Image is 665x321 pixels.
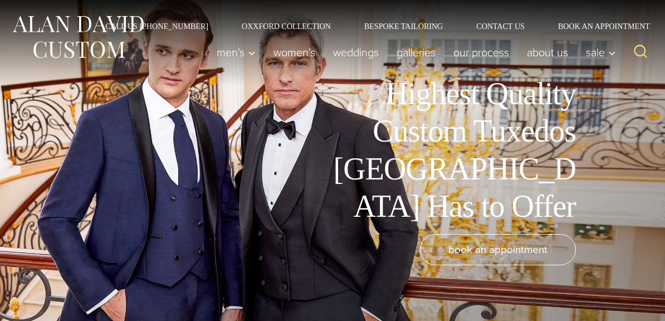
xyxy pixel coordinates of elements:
[448,241,547,257] span: book an appointment
[89,22,654,30] nav: Secondary Navigation
[627,39,654,66] button: View Search Form
[518,41,577,64] a: About Us
[444,41,518,64] a: Our Process
[541,22,654,30] a: Book an Appointment
[586,47,616,58] span: Sale
[577,288,654,315] iframe: Відкрити віджет, в якому ви зможете звернутися до одного з наших агентів
[324,41,388,64] a: weddings
[217,47,256,58] span: Men’s
[225,22,348,30] a: Oxxford Collection
[388,41,444,64] a: Galleries
[265,41,324,64] a: Women’s
[89,22,225,30] a: Call Us [PHONE_NUMBER]
[325,75,576,225] h1: Highest Quality Custom Tuxedos [GEOGRAPHIC_DATA] Has to Offer
[11,12,145,62] img: Alan David Custom
[459,22,541,30] a: Contact Us
[420,234,576,265] a: book an appointment
[348,22,459,30] a: Bespoke Tailoring
[208,41,622,64] nav: Primary Navigation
